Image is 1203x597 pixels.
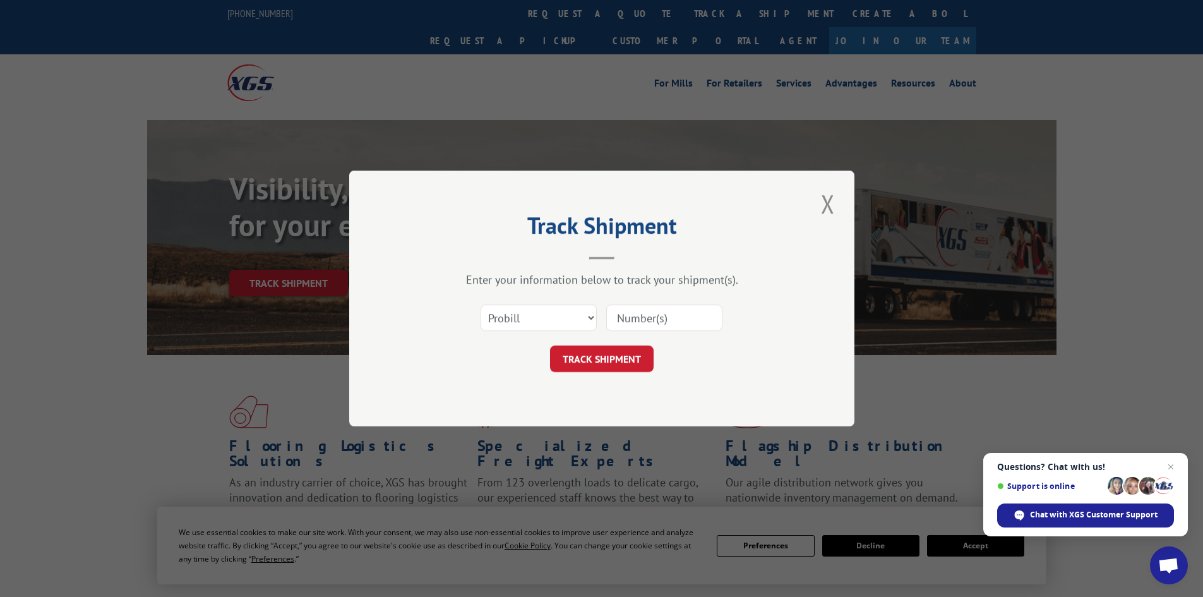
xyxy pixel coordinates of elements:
[412,272,791,287] div: Enter your information below to track your shipment(s).
[1030,509,1158,521] span: Chat with XGS Customer Support
[997,481,1103,491] span: Support is online
[606,305,722,331] input: Number(s)
[412,217,791,241] h2: Track Shipment
[997,462,1174,472] span: Questions? Chat with us!
[997,504,1174,528] span: Chat with XGS Customer Support
[817,186,839,221] button: Close modal
[1150,546,1188,584] a: Open chat
[550,346,654,372] button: TRACK SHIPMENT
